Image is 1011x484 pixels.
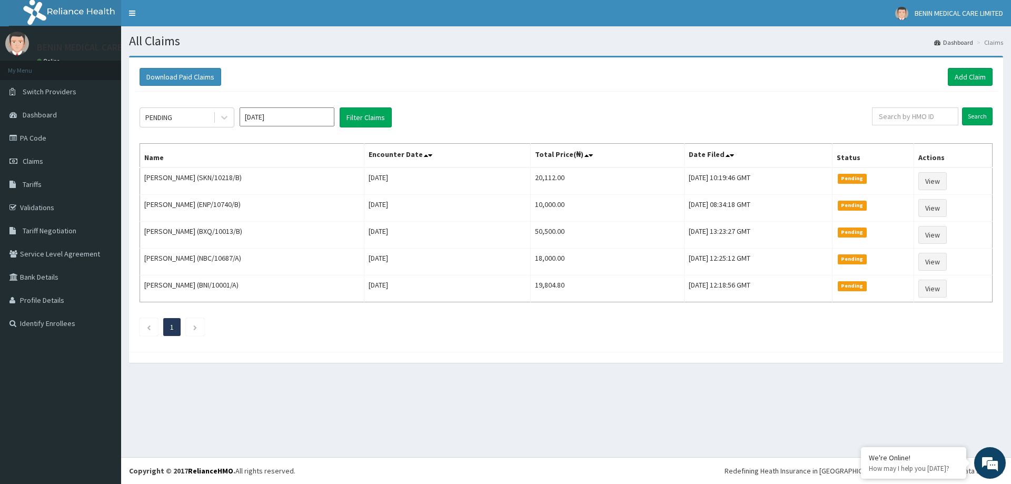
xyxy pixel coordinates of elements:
[918,253,947,271] a: View
[140,167,364,195] td: [PERSON_NAME] (SKN/10218/B)
[340,107,392,127] button: Filter Claims
[530,222,684,249] td: 50,500.00
[23,110,57,120] span: Dashboard
[23,180,42,189] span: Tariffs
[5,32,29,55] img: User Image
[869,464,958,473] p: How may I help you today?
[918,226,947,244] a: View
[140,195,364,222] td: [PERSON_NAME] (ENP/10740/B)
[838,201,867,210] span: Pending
[962,107,993,125] input: Search
[188,466,233,476] a: RelianceHMO
[129,466,235,476] strong: Copyright © 2017 .
[725,466,1003,476] div: Redefining Heath Insurance in [GEOGRAPHIC_DATA] using Telemedicine and Data Science!
[140,144,364,168] th: Name
[974,38,1003,47] li: Claims
[364,195,530,222] td: [DATE]
[530,275,684,302] td: 19,804.80
[23,156,43,166] span: Claims
[530,195,684,222] td: 10,000.00
[918,280,947,298] a: View
[170,322,174,332] a: Page 1 is your current page
[838,254,867,264] span: Pending
[121,457,1011,484] footer: All rights reserved.
[530,249,684,275] td: 18,000.00
[140,249,364,275] td: [PERSON_NAME] (NBC/10687/A)
[146,322,151,332] a: Previous page
[240,107,334,126] input: Select Month and Year
[37,43,157,52] p: BENIN MEDICAL CARE LIMITED
[914,144,992,168] th: Actions
[23,87,76,96] span: Switch Providers
[364,144,530,168] th: Encounter Date
[23,226,76,235] span: Tariff Negotiation
[918,199,947,217] a: View
[872,107,958,125] input: Search by HMO ID
[948,68,993,86] a: Add Claim
[918,172,947,190] a: View
[364,249,530,275] td: [DATE]
[915,8,1003,18] span: BENIN MEDICAL CARE LIMITED
[838,281,867,291] span: Pending
[530,144,684,168] th: Total Price(₦)
[895,7,908,20] img: User Image
[364,222,530,249] td: [DATE]
[145,112,172,123] div: PENDING
[364,167,530,195] td: [DATE]
[684,275,832,302] td: [DATE] 12:18:56 GMT
[684,222,832,249] td: [DATE] 13:23:27 GMT
[838,174,867,183] span: Pending
[684,167,832,195] td: [DATE] 10:19:46 GMT
[869,453,958,462] div: We're Online!
[684,195,832,222] td: [DATE] 08:34:18 GMT
[832,144,914,168] th: Status
[838,228,867,237] span: Pending
[140,222,364,249] td: [PERSON_NAME] (BXQ/10013/B)
[37,57,62,65] a: Online
[530,167,684,195] td: 20,112.00
[684,144,832,168] th: Date Filed
[140,275,364,302] td: [PERSON_NAME] (BNI/10001/A)
[364,275,530,302] td: [DATE]
[129,34,1003,48] h1: All Claims
[684,249,832,275] td: [DATE] 12:25:12 GMT
[140,68,221,86] button: Download Paid Claims
[934,38,973,47] a: Dashboard
[193,322,197,332] a: Next page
